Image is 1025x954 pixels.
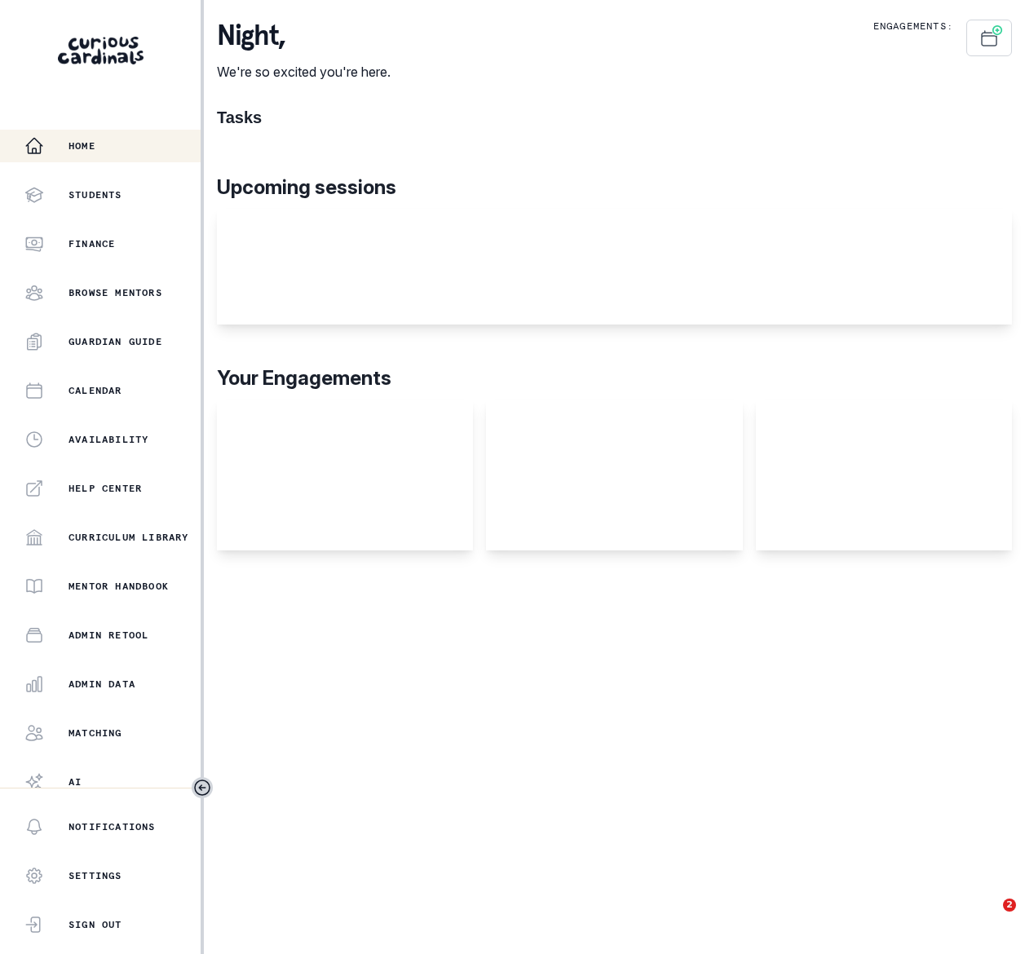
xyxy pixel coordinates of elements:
p: Curriculum Library [68,531,189,544]
p: Upcoming sessions [217,173,1012,202]
img: Curious Cardinals Logo [58,37,144,64]
button: Toggle sidebar [192,777,213,798]
h1: Tasks [217,108,1012,127]
p: Browse Mentors [68,286,162,299]
button: Schedule Sessions [966,20,1012,56]
p: Matching [68,727,122,740]
p: AI [68,775,82,788]
span: 2 [1003,899,1016,912]
p: We're so excited you're here. [217,62,391,82]
p: Help Center [68,482,142,495]
p: Students [68,188,122,201]
p: Settings [68,869,122,882]
iframe: Intercom live chat [970,899,1009,938]
p: Mentor Handbook [68,580,169,593]
p: Admin Data [68,678,135,691]
p: Availability [68,433,148,446]
p: Sign Out [68,918,122,931]
p: night , [217,20,391,52]
p: Engagements: [873,20,953,33]
p: Finance [68,237,115,250]
p: Notifications [68,820,156,833]
p: Guardian Guide [68,335,162,348]
p: Admin Retool [68,629,148,642]
p: Calendar [68,384,122,397]
p: Your Engagements [217,364,1012,393]
p: Home [68,139,95,152]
